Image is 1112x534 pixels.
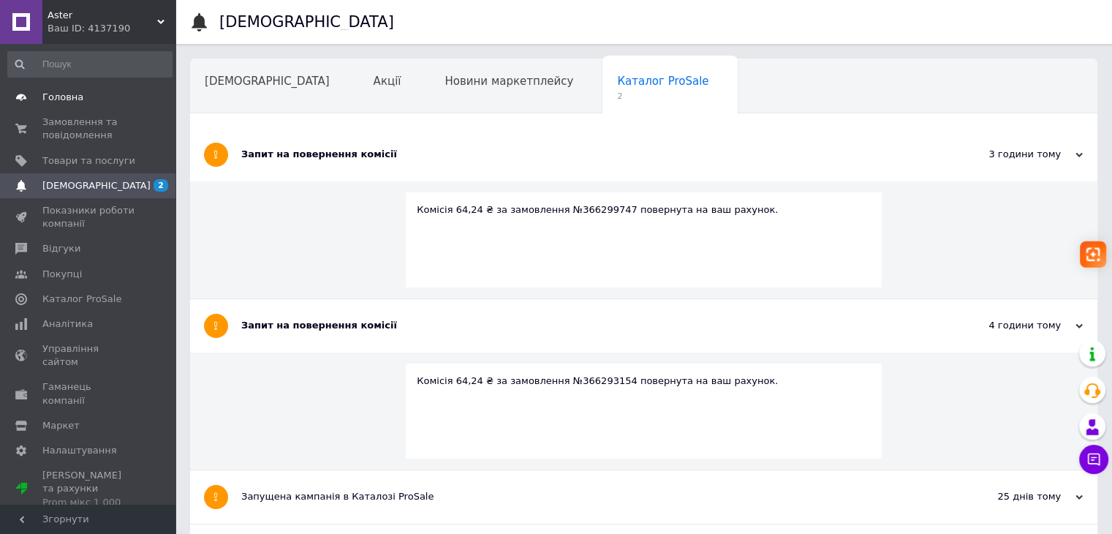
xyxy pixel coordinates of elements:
[42,242,80,255] span: Відгуки
[42,342,135,369] span: Управління сайтом
[42,179,151,192] span: [DEMOGRAPHIC_DATA]
[7,51,173,78] input: Пошук
[42,380,135,407] span: Гаманець компанії
[241,148,937,161] div: Запит на повернення комісії
[42,444,117,457] span: Налаштування
[937,148,1083,161] div: 3 години тому
[42,469,135,509] span: [PERSON_NAME] та рахунки
[42,496,135,509] div: Prom мікс 1 000
[42,91,83,104] span: Головна
[937,319,1083,332] div: 4 години тому
[1079,445,1108,474] button: Чат з покупцем
[48,22,175,35] div: Ваш ID: 4137190
[617,91,708,102] span: 2
[48,9,157,22] span: Aster
[42,204,135,230] span: Показники роботи компанії
[42,293,121,306] span: Каталог ProSale
[42,116,135,142] span: Замовлення та повідомлення
[205,75,330,88] span: [DEMOGRAPHIC_DATA]
[241,319,937,332] div: Запит на повернення комісії
[617,75,708,88] span: Каталог ProSale
[417,203,871,217] div: Комісія 64,24 ₴ за замовлення №366299747 повернута на ваш рахунок.
[241,490,937,503] div: Запущена кампанія в Каталозі ProSale
[154,179,168,192] span: 2
[417,375,871,388] div: Комісія 64,24 ₴ за замовлення №366293154 повернута на ваш рахунок.
[42,317,93,331] span: Аналітика
[42,154,135,168] span: Товари та послуги
[937,490,1083,503] div: 25 днів тому
[219,13,394,31] h1: [DEMOGRAPHIC_DATA]
[445,75,573,88] span: Новини маркетплейсу
[42,268,82,281] span: Покупці
[42,419,80,432] span: Маркет
[374,75,401,88] span: Акції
